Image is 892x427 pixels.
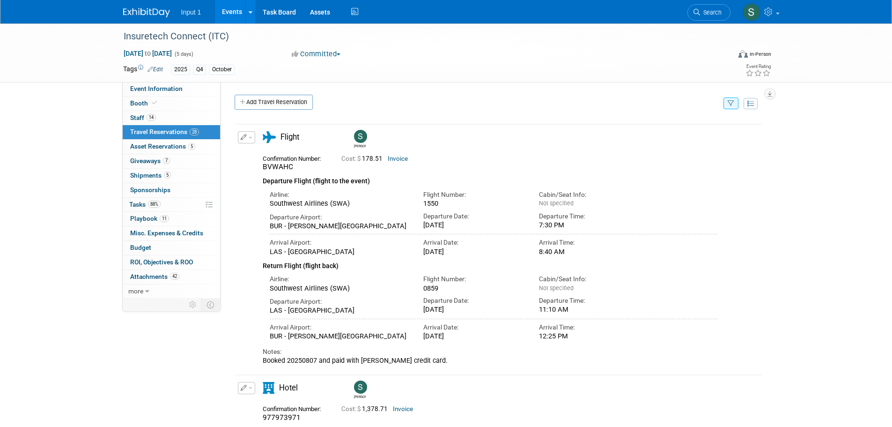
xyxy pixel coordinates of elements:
span: Tasks [129,201,161,208]
span: 42 [170,273,179,280]
div: Southwest Airlines (SWA) [270,199,410,208]
span: Budget [130,244,151,251]
div: Arrival Date: [423,238,525,247]
div: 8:40 AM [539,247,641,256]
div: Airline: [270,275,410,284]
a: Invoice [393,405,413,412]
i: Filter by Traveler [728,101,734,107]
a: Attachments42 [123,270,220,284]
span: Hotel [279,383,298,392]
a: Add Travel Reservation [235,95,313,110]
a: Playbook11 [123,212,220,226]
div: 12:25 PM [539,332,641,340]
a: Staff14 [123,111,220,125]
td: Toggle Event Tabs [201,299,220,311]
div: October [209,65,235,75]
div: Event Rating [745,64,771,69]
a: Asset Reservations5 [123,140,220,154]
span: ROI, Objectives & ROO [130,258,193,266]
div: Airline: [270,190,410,199]
td: Personalize Event Tab Strip [185,299,201,311]
span: 1,378.71 [341,405,391,412]
div: [DATE] [423,332,525,340]
div: 11:10 AM [539,305,641,314]
span: Input 1 [181,8,201,16]
div: Southwest Airlines (SWA) [270,284,410,292]
span: Not specified [539,285,574,292]
div: LAS - [GEOGRAPHIC_DATA] [270,247,410,256]
div: 7:30 PM [539,221,641,229]
div: Arrival Time: [539,238,641,247]
span: Not specified [539,200,574,207]
div: Confirmation Number: [263,152,327,163]
div: Departure Flight (flight to the event) [263,172,718,187]
span: 977973971 [263,413,301,422]
span: Asset Reservations [130,142,195,150]
div: LAS - [GEOGRAPHIC_DATA] [270,306,410,315]
div: [DATE] [423,305,525,314]
a: Tasks88% [123,198,220,212]
a: Sponsorships [123,183,220,197]
i: Hotel [263,382,274,394]
div: Arrival Airport: [270,238,410,247]
div: Cabin/Seat Info: [539,275,641,284]
div: BUR - [PERSON_NAME][GEOGRAPHIC_DATA] [270,222,410,230]
div: Flight Number: [423,190,525,199]
span: Giveaways [130,157,170,165]
span: 88% [148,201,161,208]
div: Booked 20250807 and paid with [PERSON_NAME] credit card. [263,357,718,365]
div: 0859 [423,284,525,292]
div: Cabin/Seat Info: [539,190,641,199]
div: Notes: [263,347,718,356]
div: Q4 [193,65,206,75]
div: 2025 [171,65,190,75]
div: Departure Time: [539,212,641,221]
a: Shipments5 [123,169,220,183]
span: Staff [130,114,156,121]
img: Format-Inperson.png [738,50,748,58]
a: Giveaways7 [123,154,220,168]
a: Travel Reservations28 [123,125,220,139]
span: 7 [163,157,170,164]
a: Booth [123,97,220,111]
button: Committed [288,49,344,59]
i: Flight [263,131,276,143]
div: [DATE] [423,221,525,229]
span: [DATE] [DATE] [123,49,172,58]
div: Arrival Time: [539,323,641,332]
img: ExhibitDay [123,8,170,17]
div: Susan Stout [352,130,368,149]
div: Confirmation Number: [263,403,327,413]
a: Search [687,4,730,21]
div: Arrival Airport: [270,323,410,332]
div: Flight Number: [423,275,525,284]
div: BUR - [PERSON_NAME][GEOGRAPHIC_DATA] [270,332,410,340]
div: Arrival Date: [423,323,525,332]
i: Booth reservation complete [152,100,157,105]
span: Travel Reservations [130,128,199,135]
span: 11 [160,215,169,222]
img: Susan Stout [354,381,367,394]
span: 5 [164,172,171,179]
span: Search [700,9,722,16]
td: Tags [123,64,163,75]
div: Departure Date: [423,212,525,221]
span: to [143,50,152,57]
div: Departure Airport: [270,213,410,222]
span: 28 [190,128,199,135]
div: Departure Date: [423,296,525,305]
span: Attachments [130,273,179,280]
span: Cost: $ [341,405,362,412]
img: Susan Stout [743,3,760,21]
span: Playbook [130,215,169,222]
a: ROI, Objectives & ROO [123,255,220,270]
span: 5 [188,143,195,150]
a: Budget [123,241,220,255]
span: Cost: $ [341,155,362,162]
div: Insuretech Connect (ITC) [120,28,716,45]
div: Event Format [675,49,772,63]
div: Departure Airport: [270,297,410,306]
span: 178.51 [341,155,386,162]
a: more [123,285,220,299]
a: Edit [147,66,163,73]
